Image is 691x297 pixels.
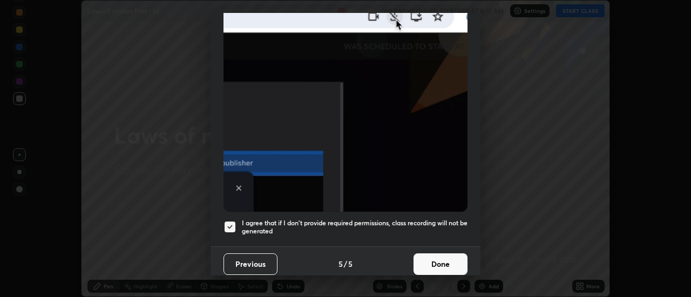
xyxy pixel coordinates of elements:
[338,258,343,270] h4: 5
[223,253,277,275] button: Previous
[414,253,468,275] button: Done
[348,258,353,270] h4: 5
[242,219,468,236] h5: I agree that if I don't provide required permissions, class recording will not be generated
[344,258,347,270] h4: /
